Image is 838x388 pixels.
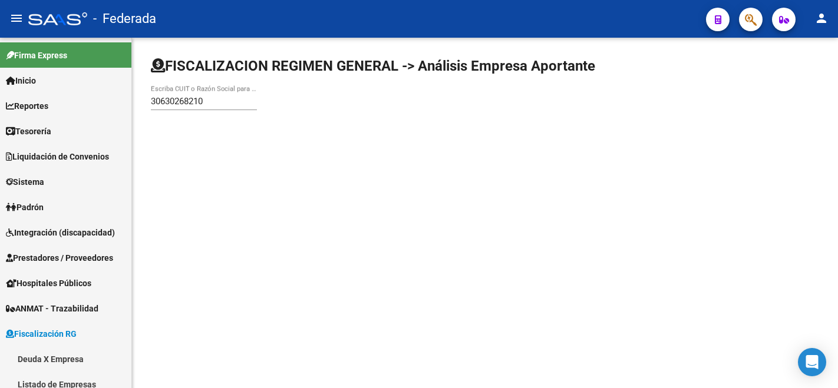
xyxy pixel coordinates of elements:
[6,125,51,138] span: Tesorería
[6,201,44,214] span: Padrón
[6,74,36,87] span: Inicio
[151,57,595,75] h1: FISCALIZACION REGIMEN GENERAL -> Análisis Empresa Aportante
[93,6,156,32] span: - Federada
[6,327,77,340] span: Fiscalización RG
[6,277,91,290] span: Hospitales Públicos
[6,175,44,188] span: Sistema
[798,348,826,376] div: Open Intercom Messenger
[6,49,67,62] span: Firma Express
[6,150,109,163] span: Liquidación de Convenios
[814,11,829,25] mat-icon: person
[6,100,48,112] span: Reportes
[9,11,24,25] mat-icon: menu
[6,302,98,315] span: ANMAT - Trazabilidad
[6,226,115,239] span: Integración (discapacidad)
[6,251,113,264] span: Prestadores / Proveedores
